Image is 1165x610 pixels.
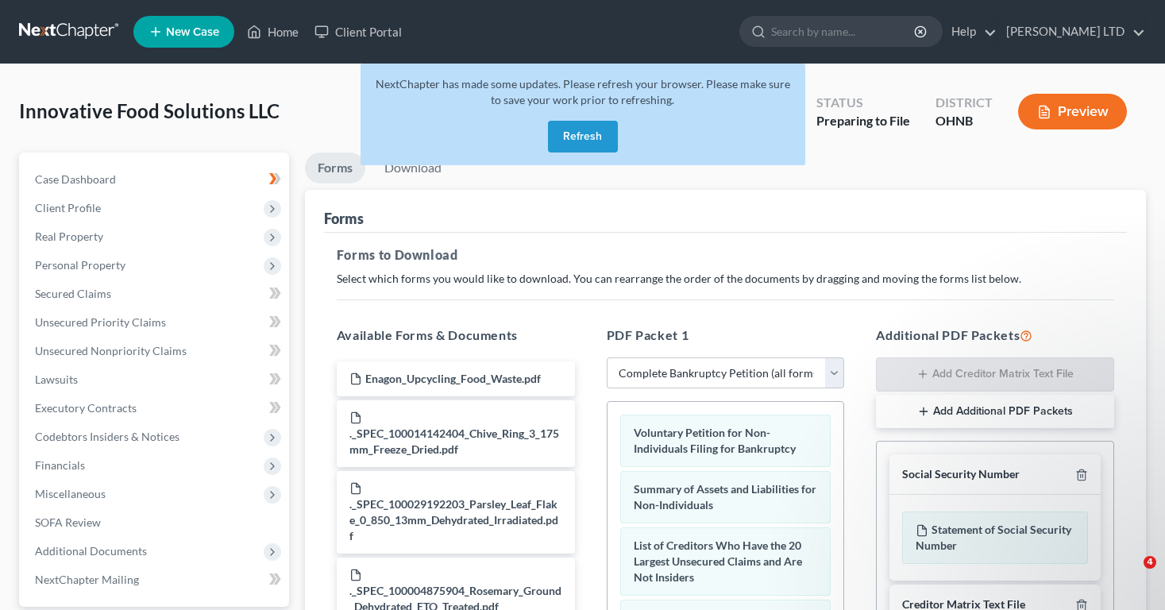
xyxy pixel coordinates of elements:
a: NextChapter Mailing [22,566,289,594]
h5: Available Forms & Documents [337,326,575,345]
div: Status [816,94,910,112]
span: Financials [35,458,85,472]
span: ._SPEC_100029192203_Parsley_Leaf_Flake_0_850_13mm_Dehydrated_Irradiated.pdf [349,497,558,542]
span: NextChapter has made some updates. Please refresh your browser. Please make sure to save your wor... [376,77,790,106]
a: SOFA Review [22,508,289,537]
div: Preparing to File [816,112,910,130]
span: Additional Documents [35,544,147,558]
span: Miscellaneous [35,487,106,500]
span: ._SPEC_100014142404_Chive_Ring_3_175mm_Freeze_Dried.pdf [349,427,559,456]
span: Voluntary Petition for Non-Individuals Filing for Bankruptcy [634,426,796,455]
span: Case Dashboard [35,172,116,186]
p: Select which forms you would like to download. You can rearrange the order of the documents by dr... [337,271,1114,287]
h5: PDF Packet 1 [607,326,845,345]
a: Secured Claims [22,280,289,308]
span: Real Property [35,230,103,243]
span: Personal Property [35,258,125,272]
button: Refresh [548,121,618,152]
button: Preview [1018,94,1127,129]
span: Executory Contracts [35,401,137,415]
span: Codebtors Insiders & Notices [35,430,179,443]
button: Add Additional PDF Packets [876,395,1114,428]
span: New Case [166,26,219,38]
div: OHNB [935,112,993,130]
span: Unsecured Nonpriority Claims [35,344,187,357]
h5: Forms to Download [337,245,1114,264]
a: Lawsuits [22,365,289,394]
iframe: Intercom live chat [1111,556,1149,594]
span: Enagon_Upcycling_Food_Waste.pdf [365,372,541,385]
span: List of Creditors Who Have the 20 Largest Unsecured Claims and Are Not Insiders [634,539,802,584]
div: District [935,94,993,112]
button: Add Creditor Matrix Text File [876,357,1114,392]
span: Unsecured Priority Claims [35,315,166,329]
input: Search by name... [771,17,916,46]
span: Lawsuits [35,373,78,386]
a: Unsecured Priority Claims [22,308,289,337]
a: Help [943,17,997,46]
a: Unsecured Nonpriority Claims [22,337,289,365]
a: Forms [305,152,365,183]
span: Client Profile [35,201,101,214]
span: SOFA Review [35,515,101,529]
span: 4 [1144,556,1156,569]
h5: Additional PDF Packets [876,326,1114,345]
a: Client Portal [307,17,410,46]
a: Case Dashboard [22,165,289,194]
a: Home [239,17,307,46]
span: Summary of Assets and Liabilities for Non-Individuals [634,482,816,512]
span: Secured Claims [35,287,111,300]
span: Innovative Food Solutions LLC [19,99,280,122]
a: [PERSON_NAME] LTD [998,17,1145,46]
a: Executory Contracts [22,394,289,423]
div: Forms [324,209,364,228]
span: NextChapter Mailing [35,573,139,586]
